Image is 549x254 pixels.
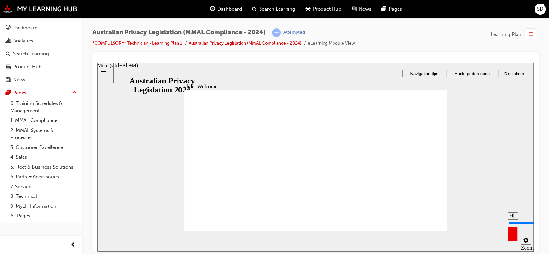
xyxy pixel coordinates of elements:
[528,31,533,39] span: list-icon
[357,9,392,13] span: Audio preferences
[71,241,76,249] span: prev-icon
[8,126,79,143] a: 2. MMAL Systems & Processes
[3,35,79,47] a: Analytics
[247,3,300,16] a: search-iconSearch Learning
[8,182,79,192] a: 7. Service
[8,143,79,153] a: 3. Customer Excellence
[313,5,341,13] span: Product Hub
[8,191,79,201] a: 8. Technical
[13,63,41,71] div: Product Hub
[3,22,79,34] a: Dashboard
[13,37,33,45] div: Analytics
[6,64,11,70] span: car-icon
[268,29,270,36] span: |
[308,40,355,47] li: eLearning Module View
[259,5,295,13] span: Search Learning
[217,5,242,13] span: Dashboard
[3,21,79,87] button: DashboardAnalyticsSearch LearningProduct HubNews
[400,7,433,15] button: Disclaimer
[346,3,376,16] a: news-iconNews
[6,51,10,57] span: search-icon
[8,172,79,182] a: 6. Parts & Accessories
[8,116,79,126] a: 1. MMAL Compliance
[3,61,79,73] a: Product Hub
[3,87,79,99] button: Pages
[13,24,38,31] div: Dashboard
[8,99,79,116] a: 0. Training Schedules & Management
[423,182,436,201] label: Zoom to fit
[359,5,371,13] span: News
[6,38,11,44] span: chart-icon
[210,5,215,13] span: guage-icon
[13,89,26,97] div: Pages
[6,77,11,83] span: news-icon
[13,76,25,83] div: News
[6,25,11,31] span: guage-icon
[272,28,281,37] span: learningRecordVerb_ATTEMPT-icon
[389,5,402,13] span: Pages
[13,50,49,57] div: Search Learning
[313,9,341,13] span: Navigation tips
[92,40,182,46] a: *COMPULSORY* Technician - Learning Plan 1
[407,9,426,13] span: Disclaimer
[491,28,539,40] button: Learning Plan
[306,5,310,13] span: car-icon
[92,29,266,36] span: Australian Privacy Legislation (MMAL Compliance - 2024)
[349,7,400,15] button: Audio preferences
[491,31,521,38] span: Learning Plan
[537,5,543,13] span: SD
[407,168,433,189] div: misc controls
[376,3,407,16] a: pages-iconPages
[189,40,301,46] a: Australian Privacy Legislation (MMAL Compliance - 2024)
[283,30,305,36] div: Attempted
[305,7,349,15] button: Navigation tips
[8,211,79,221] a: All Pages
[8,152,79,162] a: 4. Sales
[535,4,546,15] button: SD
[300,3,346,16] a: car-iconProduct Hub
[3,5,77,13] img: mmal
[72,89,77,97] span: up-icon
[8,162,79,172] a: 5. Fleet & Business Solutions
[352,5,356,13] span: news-icon
[6,90,11,96] span: pages-icon
[381,5,386,13] span: pages-icon
[205,3,247,16] a: guage-iconDashboard
[3,74,79,86] a: News
[8,201,79,211] a: 9. MyLH Information
[3,48,79,60] a: Search Learning
[252,5,257,13] span: search-icon
[423,174,434,182] button: Settings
